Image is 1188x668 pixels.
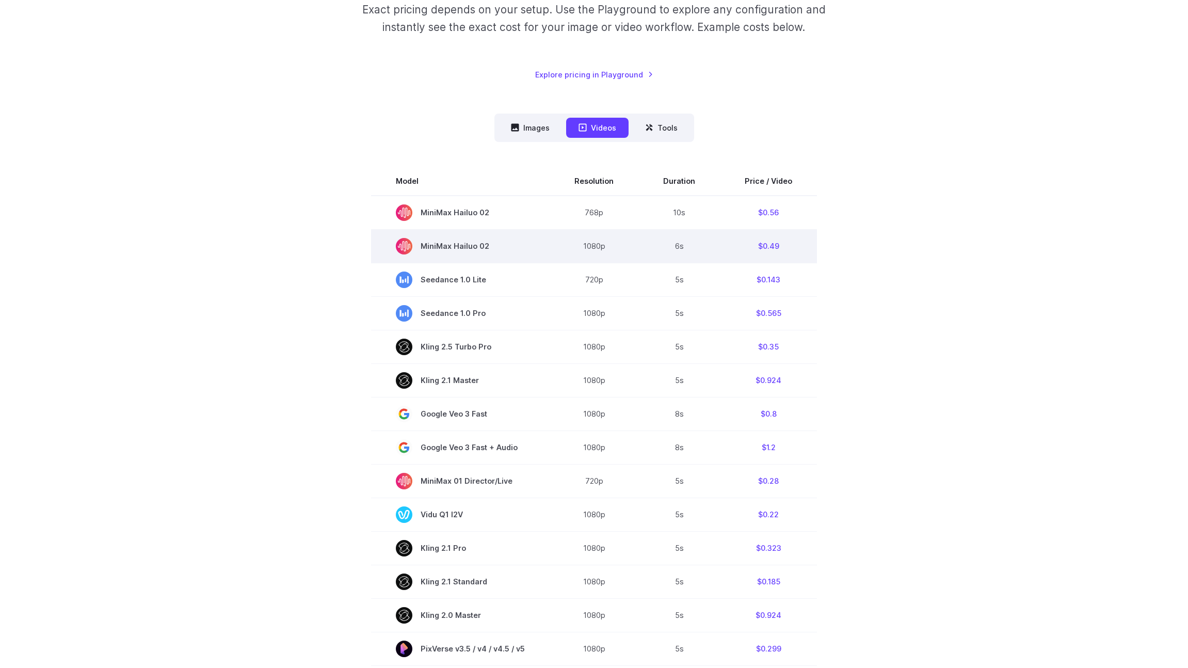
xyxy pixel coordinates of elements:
td: 8s [638,397,720,431]
td: $0.22 [720,498,817,531]
span: MiniMax 01 Director/Live [396,473,525,489]
td: 5s [638,263,720,296]
td: 5s [638,330,720,363]
td: 1080p [550,296,638,330]
td: 1080p [550,363,638,397]
span: Kling 2.1 Standard [396,574,525,590]
span: PixVerse v3.5 / v4 / v4.5 / v5 [396,641,525,657]
td: 1080p [550,229,638,263]
span: Google Veo 3 Fast + Audio [396,439,525,456]
span: MiniMax Hailuo 02 [396,238,525,255]
td: 768p [550,196,638,230]
td: $0.8 [720,397,817,431]
td: $0.49 [720,229,817,263]
span: Seedance 1.0 Lite [396,272,525,288]
button: Images [499,118,562,138]
td: $0.28 [720,464,817,498]
td: 1080p [550,498,638,531]
td: $0.56 [720,196,817,230]
th: Price / Video [720,167,817,196]
td: 5s [638,498,720,531]
td: 1080p [550,431,638,464]
td: 10s [638,196,720,230]
span: Kling 2.5 Turbo Pro [396,339,525,355]
span: Google Veo 3 Fast [396,406,525,422]
button: Videos [566,118,629,138]
th: Duration [638,167,720,196]
td: 5s [638,363,720,397]
span: Vidu Q1 I2V [396,506,525,523]
span: Kling 2.1 Pro [396,540,525,556]
td: $0.565 [720,296,817,330]
td: $0.299 [720,632,817,665]
td: 1080p [550,397,638,431]
td: 8s [638,431,720,464]
span: Kling 2.1 Master [396,372,525,389]
td: 5s [638,598,720,632]
td: 5s [638,565,720,598]
td: $0.35 [720,330,817,363]
td: 6s [638,229,720,263]
td: $0.924 [720,363,817,397]
td: $0.323 [720,531,817,565]
td: 5s [638,632,720,665]
span: MiniMax Hailuo 02 [396,204,525,221]
td: $0.143 [720,263,817,296]
td: 1080p [550,598,638,632]
td: 5s [638,464,720,498]
td: 1080p [550,565,638,598]
td: 5s [638,296,720,330]
td: 5s [638,531,720,565]
td: 720p [550,464,638,498]
th: Model [371,167,550,196]
span: Kling 2.0 Master [396,607,525,624]
td: $0.185 [720,565,817,598]
th: Resolution [550,167,638,196]
td: 1080p [550,330,638,363]
td: 720p [550,263,638,296]
button: Tools [633,118,690,138]
td: $0.924 [720,598,817,632]
p: Exact pricing depends on your setup. Use the Playground to explore any configuration and instantl... [343,1,845,36]
td: 1080p [550,632,638,665]
td: $1.2 [720,431,817,464]
td: 1080p [550,531,638,565]
span: Seedance 1.0 Pro [396,305,525,322]
a: Explore pricing in Playground [535,69,653,81]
